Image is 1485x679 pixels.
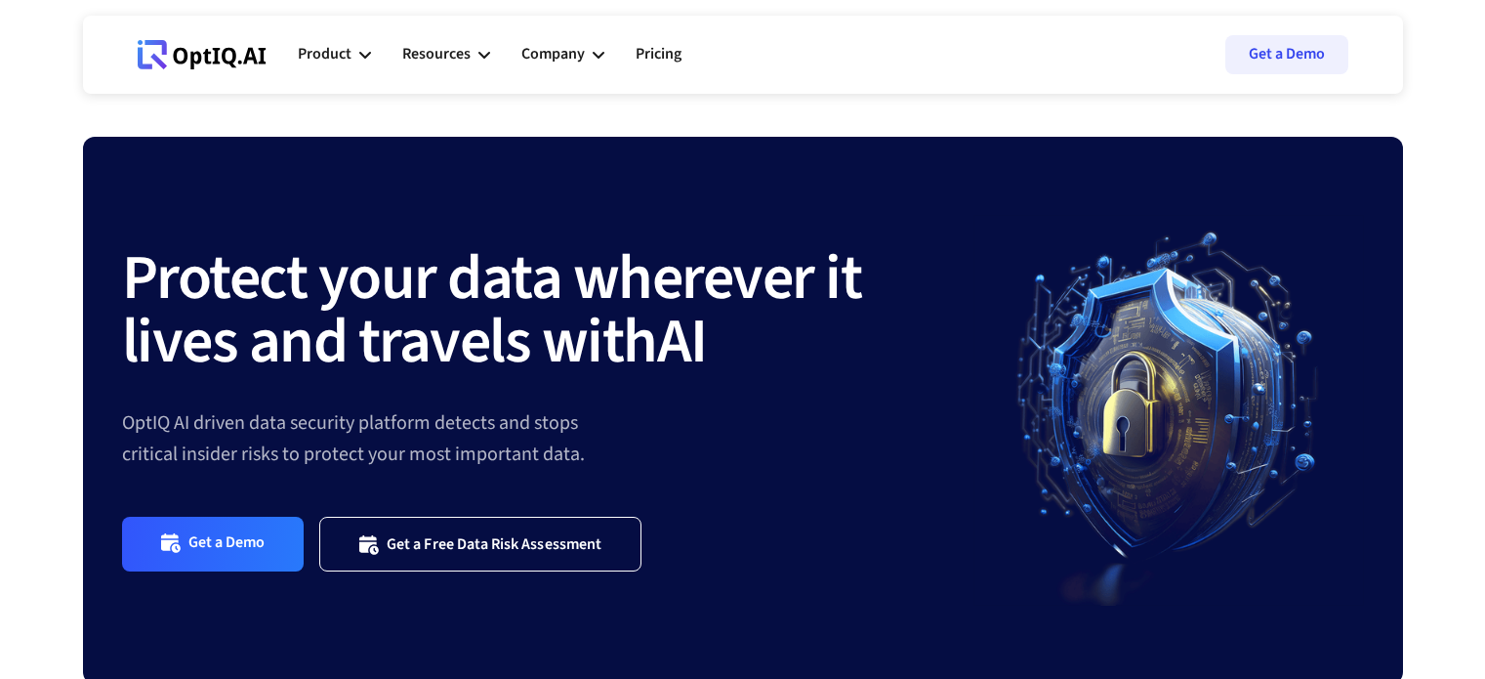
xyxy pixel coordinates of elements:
div: Company [521,25,604,84]
div: Get a Demo [188,532,266,555]
a: Webflow Homepage [138,25,267,84]
div: Webflow Homepage [138,68,139,69]
div: Resources [402,41,471,67]
div: Resources [402,25,490,84]
div: Product [298,25,371,84]
a: Get a Free Data Risk Assessment [319,517,641,571]
strong: Protect your data wherever it lives and travels with [122,233,862,387]
div: Get a Free Data Risk Assessment [387,534,601,554]
a: Pricing [636,25,681,84]
strong: AI [657,297,707,387]
a: Get a Demo [1225,35,1348,74]
a: Get a Demo [122,517,305,571]
div: OptIQ AI driven data security platform detects and stops critical insider risks to protect your m... [122,407,973,470]
div: Company [521,41,585,67]
div: Product [298,41,351,67]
